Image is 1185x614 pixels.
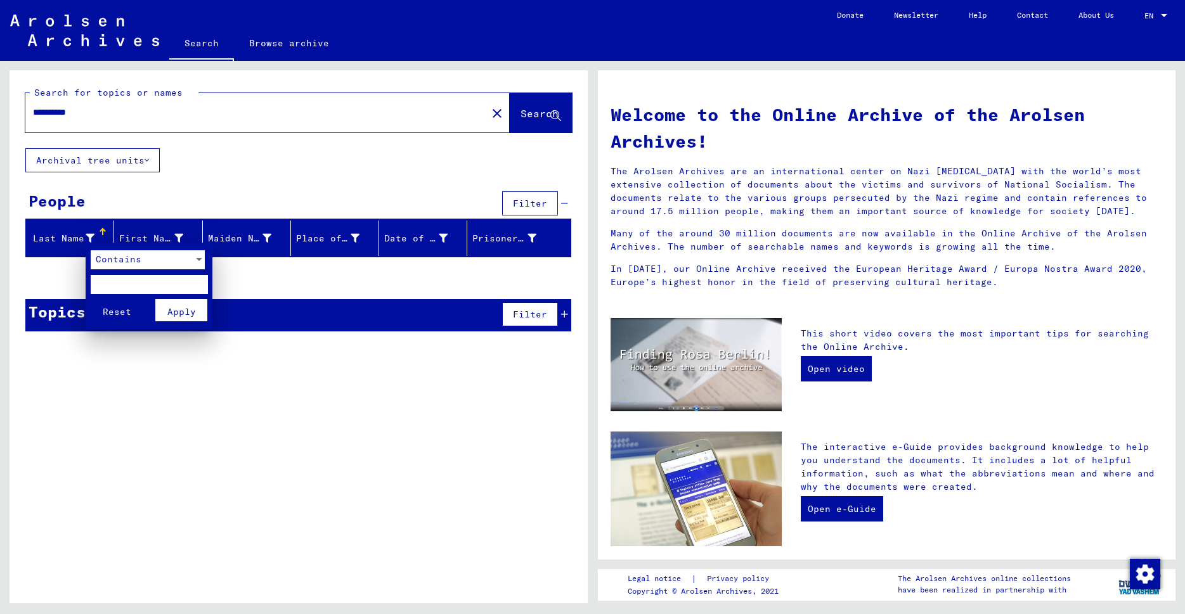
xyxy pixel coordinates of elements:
[103,306,131,317] span: Reset
[155,299,208,321] button: Apply
[96,253,141,265] span: Contains
[167,306,196,317] span: Apply
[1130,559,1160,589] img: Change consent
[91,299,143,321] button: Reset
